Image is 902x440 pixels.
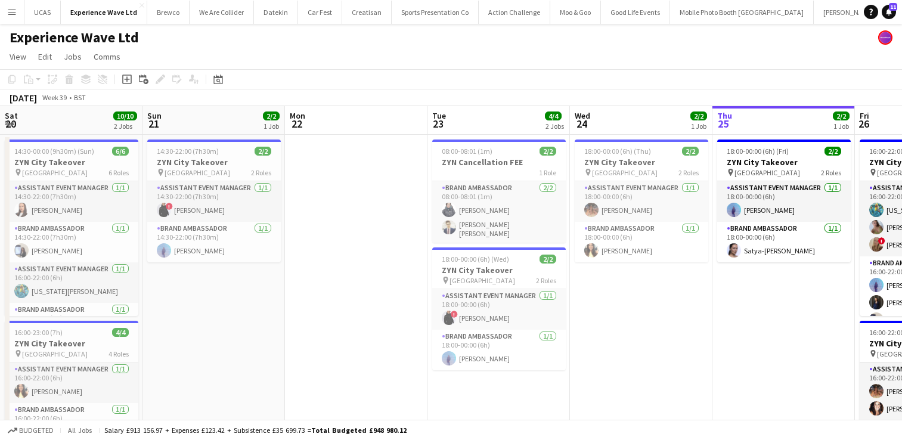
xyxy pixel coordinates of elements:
[450,276,515,285] span: [GEOGRAPHIC_DATA]
[717,110,732,121] span: Thu
[10,29,139,47] h1: Experience Wave Ltd
[147,157,281,168] h3: ZYN City Takeover
[878,237,885,244] span: !
[682,147,699,156] span: 2/2
[575,140,708,262] app-job-card: 18:00-00:00 (6h) (Thu)2/2ZYN City Takeover [GEOGRAPHIC_DATA]2 RolesAssistant Event Manager1/118:0...
[64,51,82,62] span: Jobs
[833,122,849,131] div: 1 Job
[727,147,789,156] span: 18:00-00:00 (6h) (Fri)
[5,49,31,64] a: View
[19,426,54,435] span: Budgeted
[442,255,509,264] span: 18:00-00:00 (6h) (Wed)
[66,426,94,435] span: All jobs
[5,110,18,121] span: Sat
[882,5,896,19] a: 11
[147,181,281,222] app-card-role: Assistant Event Manager1/114:30-22:00 (7h30m)![PERSON_NAME]
[74,93,86,102] div: BST
[889,3,897,11] span: 11
[575,181,708,222] app-card-role: Assistant Event Manager1/118:00-00:00 (6h)[PERSON_NAME]
[10,51,26,62] span: View
[290,110,305,121] span: Mon
[166,203,173,210] span: !
[190,1,254,24] button: We Are Collider
[22,168,88,177] span: [GEOGRAPHIC_DATA]
[94,51,120,62] span: Comms
[38,51,52,62] span: Edit
[432,181,566,243] app-card-role: Brand Ambassador2/208:00-08:01 (1m)[PERSON_NAME][PERSON_NAME] [PERSON_NAME]
[451,311,458,318] span: !
[584,147,651,156] span: 18:00-00:00 (6h) (Thu)
[5,157,138,168] h3: ZYN City Takeover
[550,1,601,24] button: Moo & Goo
[601,1,670,24] button: Good Life Events
[61,1,147,24] button: Experience Wave Ltd
[821,168,841,177] span: 2 Roles
[670,1,814,24] button: Mobile Photo Booth [GEOGRAPHIC_DATA]
[104,426,407,435] div: Salary £913 156.97 + Expenses £123.42 + Subsistence £35 699.73 =
[24,1,61,24] button: UCAS
[165,168,230,177] span: [GEOGRAPHIC_DATA]
[442,147,492,156] span: 08:00-08:01 (1m)
[311,426,407,435] span: Total Budgeted £948 980.12
[860,110,869,121] span: Fri
[479,1,550,24] button: Action Challenge
[691,122,706,131] div: 1 Job
[717,181,851,222] app-card-role: Assistant Event Manager1/118:00-00:00 (6h)[PERSON_NAME]
[145,117,162,131] span: 21
[715,117,732,131] span: 25
[5,140,138,316] div: 14:30-00:00 (9h30m) (Sun)6/6ZYN City Takeover [GEOGRAPHIC_DATA]6 RolesAssistant Event Manager1/11...
[734,168,800,177] span: [GEOGRAPHIC_DATA]
[33,49,57,64] a: Edit
[545,111,562,120] span: 4/4
[717,140,851,262] app-job-card: 18:00-00:00 (6h) (Fri)2/2ZYN City Takeover [GEOGRAPHIC_DATA]2 RolesAssistant Event Manager1/118:0...
[678,168,699,177] span: 2 Roles
[112,328,129,337] span: 4/4
[824,147,841,156] span: 2/2
[536,276,556,285] span: 2 Roles
[255,147,271,156] span: 2/2
[263,111,280,120] span: 2/2
[392,1,479,24] button: Sports Presentation Co
[109,349,129,358] span: 4 Roles
[5,303,138,343] app-card-role: Brand Ambassador1/116:00-22:00 (6h)
[432,247,566,370] app-job-card: 18:00-00:00 (6h) (Wed)2/2ZYN City Takeover [GEOGRAPHIC_DATA]2 RolesAssistant Event Manager1/118:0...
[147,140,281,262] div: 14:30-22:00 (7h30m)2/2ZYN City Takeover [GEOGRAPHIC_DATA]2 RolesAssistant Event Manager1/114:30-2...
[540,255,556,264] span: 2/2
[39,93,69,102] span: Week 39
[575,157,708,168] h3: ZYN City Takeover
[858,117,869,131] span: 26
[430,117,446,131] span: 23
[254,1,298,24] button: Datekin
[573,117,590,131] span: 24
[575,222,708,262] app-card-role: Brand Ambassador1/118:00-00:00 (6h)[PERSON_NAME]
[717,222,851,262] app-card-role: Brand Ambassador1/118:00-00:00 (6h)Satya-[PERSON_NAME]
[545,122,564,131] div: 2 Jobs
[717,157,851,168] h3: ZYN City Takeover
[59,49,86,64] a: Jobs
[288,117,305,131] span: 22
[690,111,707,120] span: 2/2
[814,1,884,24] button: [PERSON_NAME]
[5,262,138,303] app-card-role: Assistant Event Manager1/116:00-22:00 (6h)[US_STATE][PERSON_NAME]
[575,110,590,121] span: Wed
[3,117,18,131] span: 20
[539,168,556,177] span: 1 Role
[147,222,281,262] app-card-role: Brand Ambassador1/114:30-22:00 (7h30m)[PERSON_NAME]
[10,92,37,104] div: [DATE]
[89,49,125,64] a: Comms
[264,122,279,131] div: 1 Job
[5,362,138,403] app-card-role: Assistant Event Manager1/116:00-22:00 (6h)[PERSON_NAME]
[432,289,566,330] app-card-role: Assistant Event Manager1/118:00-00:00 (6h)![PERSON_NAME]
[112,147,129,156] span: 6/6
[432,265,566,275] h3: ZYN City Takeover
[14,328,63,337] span: 16:00-23:00 (7h)
[113,111,137,120] span: 10/10
[878,30,892,45] app-user-avatar: Lucy Carpenter
[432,140,566,243] app-job-card: 08:00-08:01 (1m)2/2ZYN Cancellation FEE1 RoleBrand Ambassador2/208:00-08:01 (1m)[PERSON_NAME][PER...
[592,168,658,177] span: [GEOGRAPHIC_DATA]
[5,338,138,349] h3: ZYN City Takeover
[342,1,392,24] button: Creatisan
